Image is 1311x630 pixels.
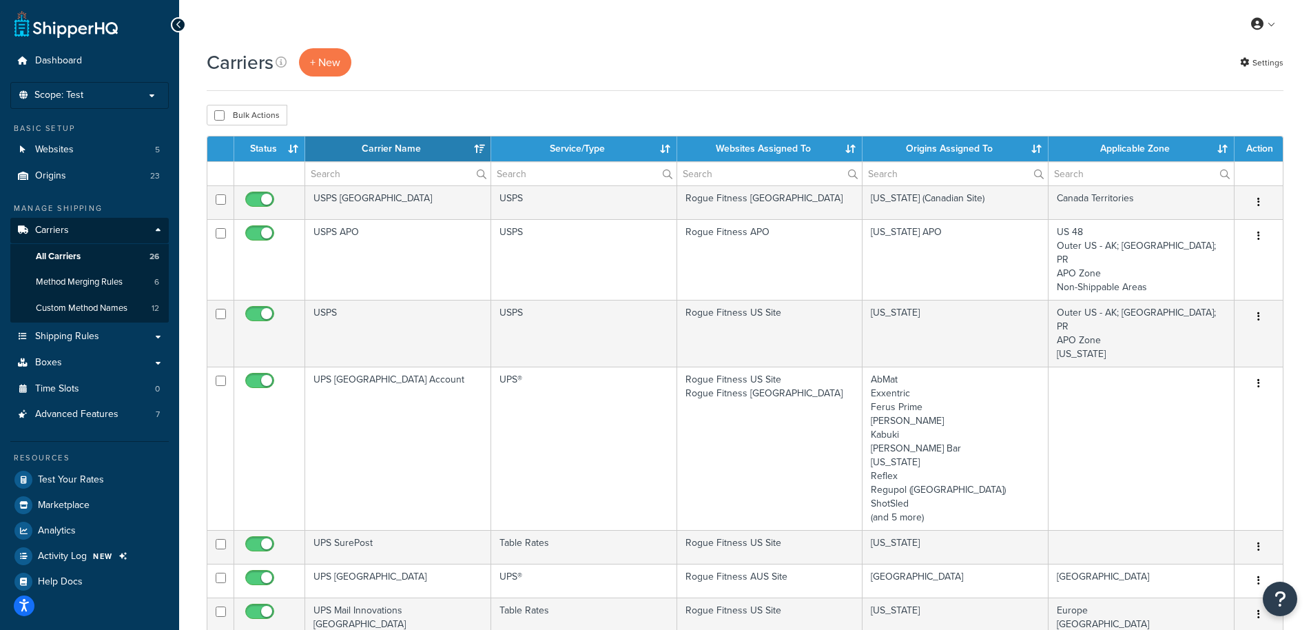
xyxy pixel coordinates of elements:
td: UPS® [491,564,677,598]
a: Custom Method Names 12 [10,296,169,321]
span: Time Slots [35,383,79,395]
th: Origins Assigned To: activate to sort column ascending [863,136,1049,161]
th: Carrier Name: activate to sort column ascending [305,136,491,161]
span: 5 [155,144,160,156]
td: Canada Territories [1049,185,1235,219]
th: Service/Type: activate to sort column ascending [491,136,677,161]
td: USPS [491,300,677,367]
a: Advanced Features 7 [10,402,169,427]
td: [US_STATE] [863,300,1049,367]
div: Manage Shipping [10,203,169,214]
span: 26 [149,251,159,263]
a: Analytics [10,518,169,543]
span: Origins [35,170,66,182]
td: Rogue Fitness US Site Rogue Fitness [GEOGRAPHIC_DATA] [677,367,863,530]
span: 23 [150,170,160,182]
li: Activity Log [10,544,169,569]
input: Search [305,162,491,185]
li: Advanced Features [10,402,169,427]
span: Custom Method Names [36,303,127,314]
td: UPS® [491,367,677,530]
td: UPS SurePost [305,530,491,564]
input: Search [1049,162,1234,185]
li: All Carriers [10,244,169,270]
li: Custom Method Names [10,296,169,321]
a: Boxes [10,350,169,376]
td: AbMat Exxentric Ferus Prime [PERSON_NAME] Kabuki [PERSON_NAME] Bar [US_STATE] Reflex Regupol ([GE... [863,367,1049,530]
a: Marketplace [10,493,169,518]
div: Basic Setup [10,123,169,134]
td: USPS [305,300,491,367]
span: Activity Log [38,551,87,562]
span: NEW [93,551,113,562]
td: Table Rates [491,530,677,564]
span: 6 [154,276,159,288]
td: US 48 Outer US - AK; [GEOGRAPHIC_DATA]; PR APO Zone Non-Shippable Areas [1049,219,1235,300]
a: Test Your Rates [10,467,169,492]
td: Rogue Fitness [GEOGRAPHIC_DATA] [677,185,863,219]
td: [GEOGRAPHIC_DATA] [1049,564,1235,598]
span: Shipping Rules [35,331,99,343]
span: Test Your Rates [38,474,104,486]
li: Carriers [10,218,169,323]
td: Rogue Fitness APO [677,219,863,300]
td: [US_STATE] APO [863,219,1049,300]
a: Method Merging Rules 6 [10,270,169,295]
span: Analytics [38,525,76,537]
td: UPS [GEOGRAPHIC_DATA] Account [305,367,491,530]
div: Resources [10,452,169,464]
td: [GEOGRAPHIC_DATA] [863,564,1049,598]
th: Applicable Zone: activate to sort column ascending [1049,136,1235,161]
a: Activity Log NEW [10,544,169,569]
span: Websites [35,144,74,156]
li: Websites [10,137,169,163]
span: Advanced Features [35,409,118,420]
button: Bulk Actions [207,105,287,125]
a: All Carriers 26 [10,244,169,270]
span: 0 [155,383,160,395]
td: [US_STATE] (Canadian Site) [863,185,1049,219]
a: Shipping Rules [10,324,169,349]
a: Time Slots 0 [10,376,169,402]
th: Status: activate to sort column ascending [234,136,305,161]
a: Websites 5 [10,137,169,163]
a: Carriers [10,218,169,243]
input: Search [677,162,863,185]
span: 7 [156,409,160,420]
span: Method Merging Rules [36,276,123,288]
td: USPS APO [305,219,491,300]
span: Marketplace [38,500,90,511]
span: Scope: Test [34,90,83,101]
span: Dashboard [35,55,82,67]
td: USPS [491,219,677,300]
span: Carriers [35,225,69,236]
span: All Carriers [36,251,81,263]
li: Origins [10,163,169,189]
input: Search [491,162,677,185]
span: Boxes [35,357,62,369]
th: Websites Assigned To: activate to sort column ascending [677,136,863,161]
a: Help Docs [10,569,169,594]
a: Dashboard [10,48,169,74]
td: Rogue Fitness US Site [677,530,863,564]
li: Time Slots [10,376,169,402]
td: USPS [491,185,677,219]
span: 12 [152,303,159,314]
td: USPS [GEOGRAPHIC_DATA] [305,185,491,219]
td: Outer US - AK; [GEOGRAPHIC_DATA]; PR APO Zone [US_STATE] [1049,300,1235,367]
a: Origins 23 [10,163,169,189]
a: Settings [1240,53,1283,72]
button: + New [299,48,351,77]
li: Method Merging Rules [10,270,169,295]
span: Help Docs [38,576,83,588]
td: UPS [GEOGRAPHIC_DATA] [305,564,491,598]
td: Rogue Fitness US Site [677,300,863,367]
button: Open Resource Center [1263,582,1297,616]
